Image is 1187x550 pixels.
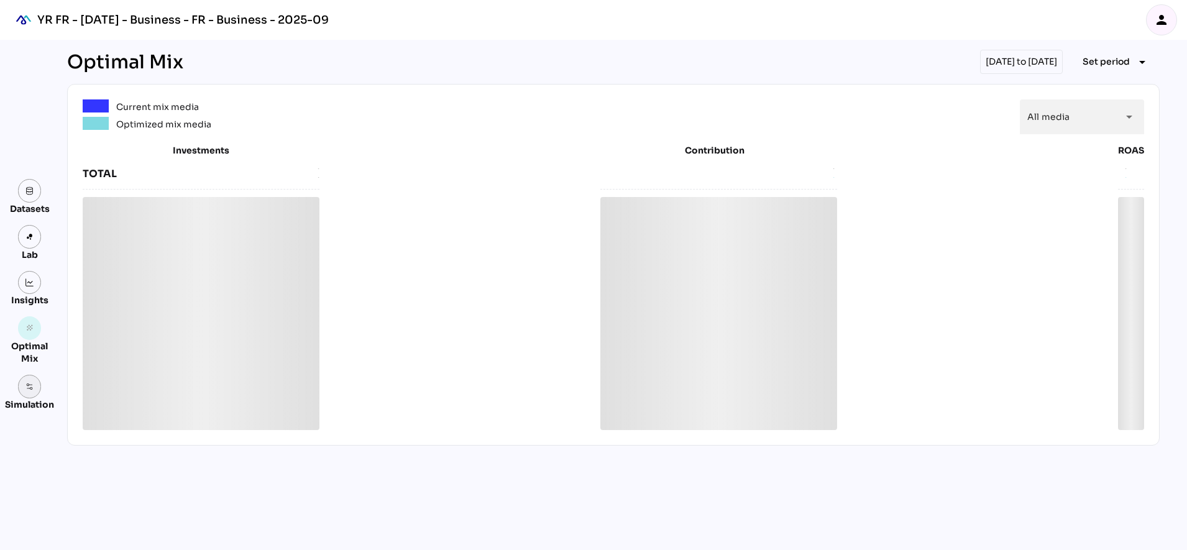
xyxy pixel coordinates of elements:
[37,12,329,27] div: YR FR - [DATE] - Business - FR - Business - 2025-09
[10,6,37,34] div: mediaROI
[116,99,199,114] div: Current mix media
[5,398,54,411] div: Simulation
[1083,54,1130,69] span: Set period
[25,232,34,241] img: lab.svg
[83,144,319,157] div: Investments
[5,340,54,365] div: Optimal Mix
[25,186,34,195] img: data.svg
[67,51,183,73] div: Optimal Mix
[25,382,34,391] img: settings.svg
[16,249,44,261] div: Lab
[1135,55,1150,70] i: arrow_drop_down
[1122,109,1137,124] i: arrow_drop_down
[1118,144,1144,157] div: ROAS
[11,294,48,306] div: Insights
[83,167,311,181] div: TOTAL
[608,144,821,157] div: Contribution
[980,50,1063,74] div: [DATE] to [DATE]
[1027,111,1070,122] span: All media
[10,203,50,215] div: Datasets
[116,117,211,132] div: Optimized mix media
[25,324,34,332] i: grain
[1154,12,1169,27] i: person
[25,278,34,287] img: graph.svg
[1073,51,1160,73] button: Expand "Set period"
